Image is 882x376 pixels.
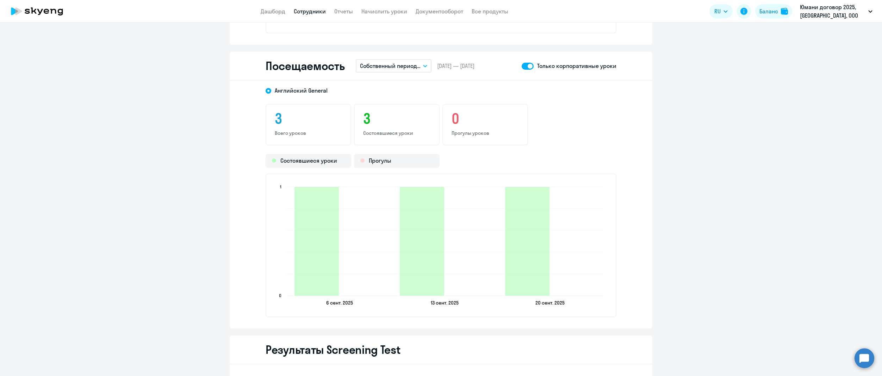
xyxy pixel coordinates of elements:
[781,8,788,15] img: balance
[363,110,430,127] h3: 3
[472,8,508,15] a: Все продукты
[266,343,400,357] h2: Результаты Screening Test
[452,130,519,136] p: Прогулы уроков
[280,184,281,189] text: 1
[266,59,344,73] h2: Посещаемость
[275,110,342,127] h3: 3
[796,3,876,20] button: Юмани договор 2025, [GEOGRAPHIC_DATA], ООО НКО
[416,8,463,15] a: Документооборот
[709,4,733,18] button: RU
[437,62,474,70] span: [DATE] — [DATE]
[354,154,440,168] div: Прогулы
[275,130,342,136] p: Всего уроков
[279,293,281,298] text: 0
[505,187,549,296] path: 2025-09-19T21:00:00.000Z Состоявшиеся уроки 1
[334,8,353,15] a: Отчеты
[363,130,430,136] p: Состоявшиеся уроки
[535,300,565,306] text: 20 сент. 2025
[266,154,351,168] div: Состоявшиеся уроки
[537,62,616,70] p: Только корпоративные уроки
[714,7,721,15] span: RU
[360,62,420,70] p: Собственный период...
[755,4,792,18] button: Балансbalance
[356,59,431,73] button: Собственный период...
[261,8,285,15] a: Дашборд
[361,8,407,15] a: Начислить уроки
[294,8,326,15] a: Сотрудники
[326,300,353,306] text: 6 сент. 2025
[275,87,328,94] span: Английский General
[294,187,339,296] path: 2025-09-05T21:00:00.000Z Состоявшиеся уроки 1
[452,110,519,127] h3: 0
[431,300,459,306] text: 13 сент. 2025
[800,3,865,20] p: Юмани договор 2025, [GEOGRAPHIC_DATA], ООО НКО
[759,7,778,15] div: Баланс
[400,187,444,296] path: 2025-09-12T21:00:00.000Z Состоявшиеся уроки 1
